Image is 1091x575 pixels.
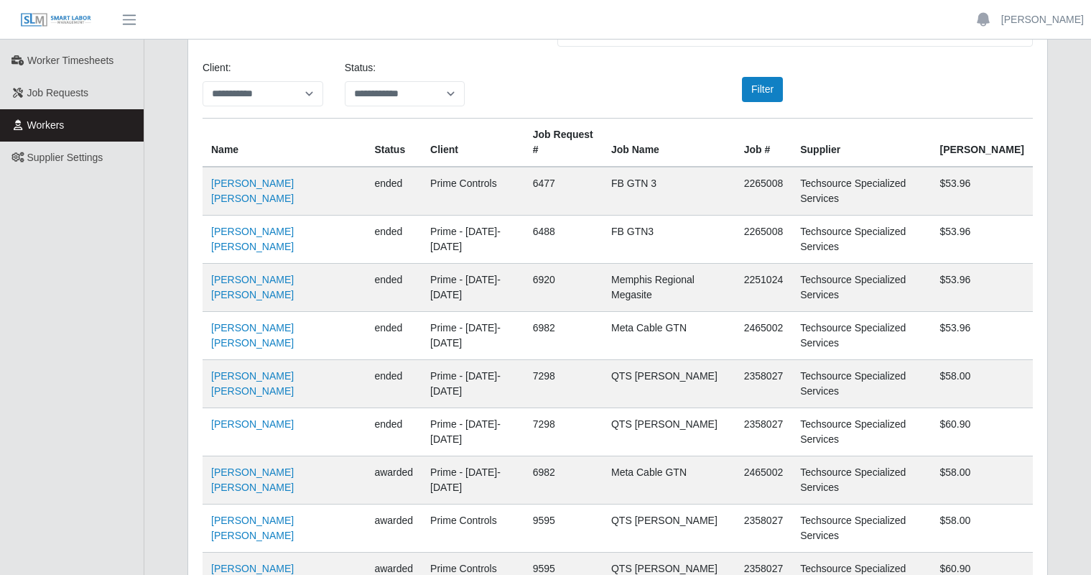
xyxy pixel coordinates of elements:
[211,563,294,574] a: [PERSON_NAME]
[366,456,422,505] td: awarded
[735,505,792,553] td: 2358027
[211,418,294,430] a: [PERSON_NAME]
[20,12,92,28] img: SLM Logo
[603,505,735,553] td: QTS [PERSON_NAME]
[524,360,603,408] td: 7298
[603,312,735,360] td: Meta Cable GTN
[366,264,422,312] td: ended
[422,216,524,264] td: Prime - [DATE]-[DATE]
[211,178,294,204] a: [PERSON_NAME] [PERSON_NAME]
[735,456,792,505] td: 2465002
[524,167,603,216] td: 6477
[524,456,603,505] td: 6982
[211,274,294,300] a: [PERSON_NAME] [PERSON_NAME]
[422,312,524,360] td: Prime - [DATE]-[DATE]
[603,456,735,505] td: Meta Cable GTN
[735,360,792,408] td: 2358027
[345,60,376,75] label: Status:
[524,216,603,264] td: 6488
[211,370,294,397] a: [PERSON_NAME] [PERSON_NAME]
[422,456,524,505] td: Prime - [DATE]-[DATE]
[366,216,422,264] td: ended
[366,360,422,408] td: ended
[422,119,524,167] th: Client
[735,408,792,456] td: 2358027
[735,167,792,216] td: 2265008
[791,408,931,456] td: Techsource Specialized Services
[211,226,294,252] a: [PERSON_NAME] [PERSON_NAME]
[603,167,735,216] td: FB GTN 3
[27,119,65,131] span: Workers
[735,216,792,264] td: 2265008
[735,119,792,167] th: Job #
[422,167,524,216] td: Prime Controls
[932,408,1034,456] td: $60.90
[366,167,422,216] td: ended
[211,322,294,349] a: [PERSON_NAME] [PERSON_NAME]
[524,408,603,456] td: 7298
[524,312,603,360] td: 6982
[932,167,1034,216] td: $53.96
[791,312,931,360] td: Techsource Specialized Services
[932,360,1034,408] td: $58.00
[932,505,1034,553] td: $58.00
[27,152,103,163] span: Supplier Settings
[524,505,603,553] td: 9595
[422,360,524,408] td: Prime - [DATE]-[DATE]
[524,119,603,167] th: Job Request #
[932,456,1034,505] td: $58.00
[791,505,931,553] td: Techsource Specialized Services
[203,60,231,75] label: Client:
[932,216,1034,264] td: $53.96
[603,264,735,312] td: Memphis Regional Megasite
[932,312,1034,360] td: $53.96
[791,264,931,312] td: Techsource Specialized Services
[603,119,735,167] th: Job Name
[603,216,735,264] td: FB GTN3
[422,264,524,312] td: Prime - [DATE]-[DATE]
[735,312,792,360] td: 2465002
[27,55,113,66] span: Worker Timesheets
[366,119,422,167] th: Status
[932,119,1034,167] th: [PERSON_NAME]
[791,360,931,408] td: Techsource Specialized Services
[791,167,931,216] td: Techsource Specialized Services
[791,119,931,167] th: Supplier
[524,264,603,312] td: 6920
[366,408,422,456] td: ended
[603,360,735,408] td: QTS [PERSON_NAME]
[791,456,931,505] td: Techsource Specialized Services
[366,505,422,553] td: awarded
[932,264,1034,312] td: $53.96
[27,87,89,98] span: Job Requests
[366,312,422,360] td: ended
[211,515,294,541] a: [PERSON_NAME] [PERSON_NAME]
[422,408,524,456] td: Prime - [DATE]-[DATE]
[211,466,294,493] a: [PERSON_NAME] [PERSON_NAME]
[791,216,931,264] td: Techsource Specialized Services
[735,264,792,312] td: 2251024
[742,77,783,102] button: Filter
[1001,12,1084,27] a: [PERSON_NAME]
[203,119,366,167] th: Name
[422,505,524,553] td: Prime Controls
[603,408,735,456] td: QTS [PERSON_NAME]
